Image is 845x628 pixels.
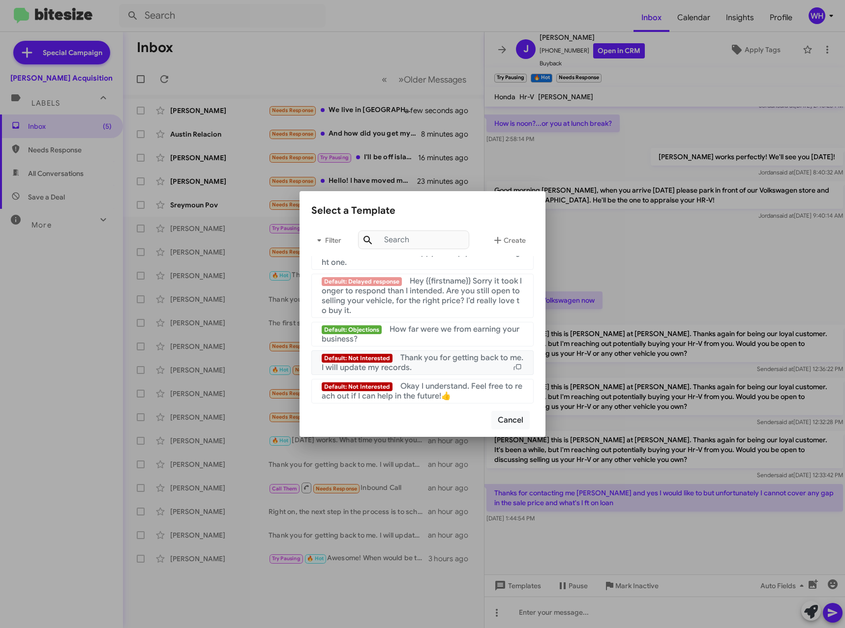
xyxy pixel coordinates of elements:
span: Filter [311,231,343,249]
button: Cancel [491,411,530,429]
span: Default: Not Interested [322,382,392,391]
button: Filter [311,228,343,252]
input: Search [358,230,469,249]
div: Select a Template [311,203,534,219]
span: Create [492,231,526,249]
button: Create [484,228,534,252]
span: Okay I understand. Feel free to reach out if I can help in the future!👍 [322,381,522,401]
span: Default: Delayed response [322,277,402,286]
span: Hey {{firstname}} Sorry it took longer to respond than I intended. Are you still open to selling ... [322,276,522,315]
span: Thank you for getting back to me. I will update my records. [322,353,523,372]
span: How far were we from earning your business? [322,324,519,344]
span: Default: Not Interested [322,354,392,363]
span: Default: Objections [322,325,382,334]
